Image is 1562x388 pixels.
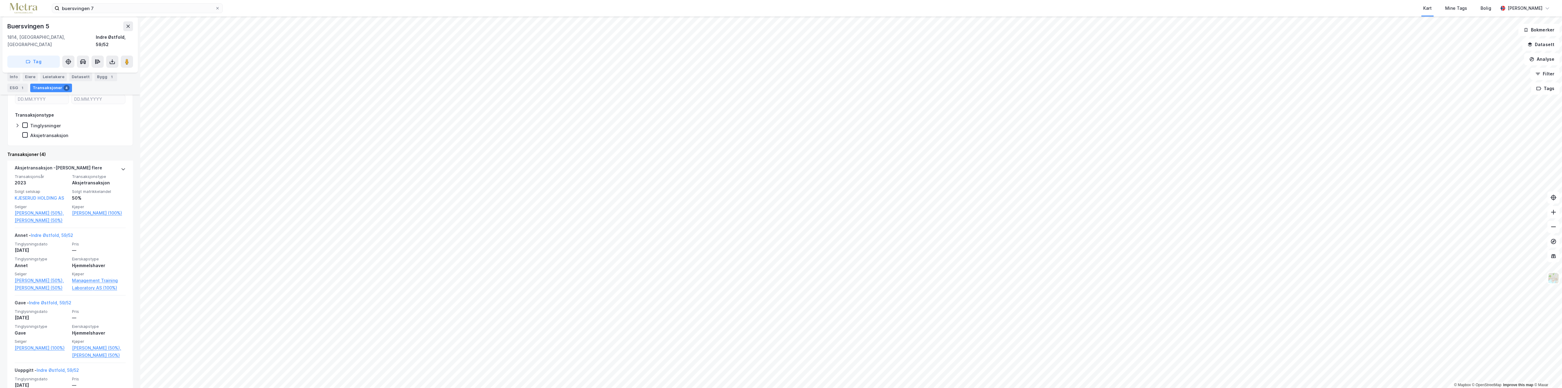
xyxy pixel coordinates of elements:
div: Indre Østfold, 59/52 [96,34,133,48]
div: — [72,314,126,321]
div: Annet [15,262,68,269]
button: Tag [7,56,60,68]
a: Management Training Laboratory AS (100%) [72,277,126,292]
div: Kontrollprogram for chat [1531,359,1562,388]
a: [PERSON_NAME] (50%), [15,209,68,217]
div: Transaksjonstype [15,111,54,119]
span: Pris [72,376,126,382]
div: Mine Tags [1445,5,1467,12]
span: Tinglysningstype [15,324,68,329]
a: Indre Østfold, 59/52 [37,368,79,373]
div: Tinglysninger [30,123,61,129]
span: Selger [15,204,68,209]
div: [PERSON_NAME] [1508,5,1542,12]
div: Aksjetransaksjon [72,179,126,187]
span: Solgt matrikkelandel [72,189,126,194]
span: Pris [72,309,126,314]
div: Uoppgitt - [15,367,79,376]
img: metra-logo.256734c3b2bbffee19d4.png [10,3,37,14]
a: [PERSON_NAME] (100%) [15,344,68,352]
div: 50% [72,194,126,202]
span: Eierskapstype [72,256,126,262]
div: — [72,247,126,254]
div: ESG [7,84,28,92]
div: 1 [109,74,115,80]
span: Selger [15,339,68,344]
div: Leietakere [40,73,67,81]
div: Annet - [15,232,73,241]
div: 1 [19,85,25,91]
a: Indre Østfold, 59/52 [31,233,73,238]
span: Solgt selskap [15,189,68,194]
span: Selger [15,271,68,277]
span: Eierskapstype [72,324,126,329]
div: [DATE] [15,247,68,254]
a: [PERSON_NAME] (50%) [15,284,68,292]
div: Buersvingen 5 [7,21,50,31]
span: Transaksjonsår [15,174,68,179]
div: Kart [1423,5,1432,12]
a: [PERSON_NAME] (50%) [15,217,68,224]
div: Transaksjoner (4) [7,151,133,158]
div: Info [7,73,20,81]
span: Kjøper [72,339,126,344]
div: Eiere [23,73,38,81]
a: [PERSON_NAME] (50%) [72,352,126,359]
span: Kjøper [72,204,126,209]
button: Tags [1531,82,1560,95]
a: [PERSON_NAME] (100%) [72,209,126,217]
div: 2023 [15,179,68,187]
div: Aksjetransaksjon [30,132,68,138]
div: Gave - [15,299,71,309]
span: Transaksjonstype [72,174,126,179]
span: Tinglysningsdato [15,376,68,382]
span: Tinglysningsdato [15,241,68,247]
div: Aksjetransaksjon - [PERSON_NAME] flere [15,164,102,174]
span: Tinglysningstype [15,256,68,262]
div: Bolig [1481,5,1491,12]
img: Z [1548,272,1559,284]
button: Filter [1530,68,1560,80]
span: Pris [72,241,126,247]
a: [PERSON_NAME] (50%), [15,277,68,284]
input: DD.MM.YYYY [15,95,69,104]
div: Datasett [69,73,92,81]
a: Indre Østfold, 59/52 [29,300,71,305]
div: Transaksjoner [30,84,72,92]
div: Hjemmelshaver [72,329,126,337]
a: [PERSON_NAME] (50%), [72,344,126,352]
div: [DATE] [15,314,68,321]
span: Kjøper [72,271,126,277]
button: Analyse [1524,53,1560,65]
div: 1814, [GEOGRAPHIC_DATA], [GEOGRAPHIC_DATA] [7,34,96,48]
button: Bokmerker [1518,24,1560,36]
input: Søk på adresse, matrikkel, gårdeiere, leietakere eller personer [59,4,215,13]
a: KJESERUD HOLDING AS [15,195,64,201]
a: Improve this map [1503,383,1533,387]
div: Bygg [95,73,117,81]
div: Hjemmelshaver [72,262,126,269]
a: OpenStreetMap [1472,383,1502,387]
button: Datasett [1522,38,1560,51]
span: Tinglysningsdato [15,309,68,314]
input: DD.MM.YYYY [72,95,125,104]
a: Mapbox [1454,383,1471,387]
div: 4 [63,85,70,91]
div: Gave [15,329,68,337]
iframe: Chat Widget [1531,359,1562,388]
